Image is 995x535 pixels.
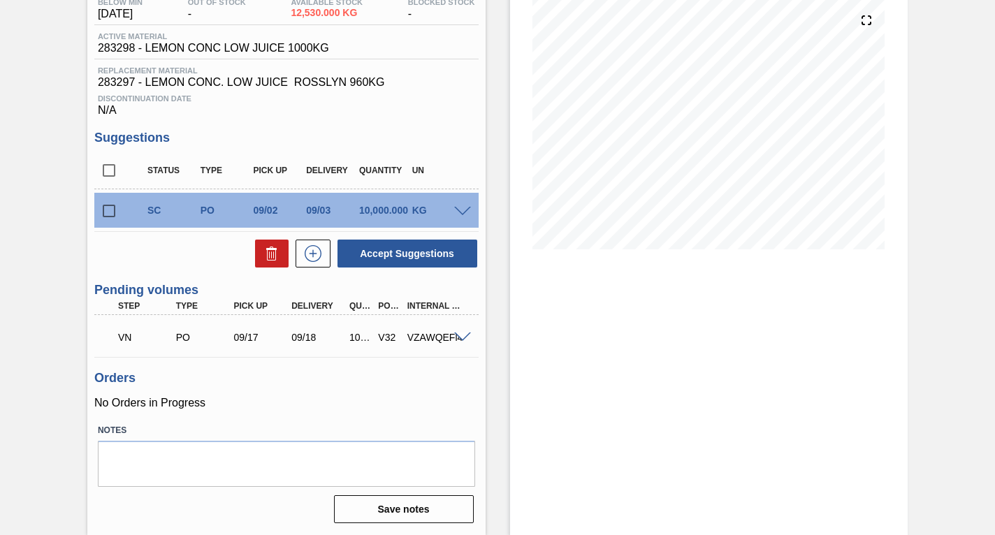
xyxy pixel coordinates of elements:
div: Delivery [303,166,360,175]
h3: Pending volumes [94,283,479,298]
div: 09/02/2025 [249,205,307,216]
span: 283298 - LEMON CONC LOW JUICE 1000KG [98,42,329,54]
div: Delivery [288,301,351,311]
button: Save notes [334,495,474,523]
div: Purchase order [173,332,235,343]
div: Pick up [249,166,307,175]
h3: Orders [94,371,479,386]
div: Type [173,301,235,311]
div: Purchase order [197,205,254,216]
span: 283297 - LEMON CONC. LOW JUICE ROSSLYN 960KG [98,76,475,89]
div: 09/18/2025 [288,332,351,343]
div: New suggestion [289,240,331,267]
div: Portal Volume [375,301,402,311]
div: 10,000.000 [356,205,413,216]
span: [DATE] [98,8,143,20]
div: Step [115,301,177,311]
p: No Orders in Progress [94,397,479,409]
div: VZAWQEFl4 [404,332,467,343]
span: Discontinuation Date [98,94,475,103]
div: V32 [375,332,402,343]
div: Quantity [346,301,374,311]
div: 09/17/2025 [230,332,293,343]
h3: Suggestions [94,131,479,145]
p: VN [118,332,174,343]
div: 10,000.000 [346,332,374,343]
div: Accept Suggestions [331,238,479,269]
div: N/A [94,89,479,117]
div: Trading Volume [115,322,177,353]
div: 09/03/2025 [303,205,360,216]
label: Notes [98,420,475,441]
div: Delete Suggestions [248,240,289,267]
div: Pick up [230,301,293,311]
div: UN [409,166,466,175]
span: Replacement Material [98,66,475,75]
span: 12,530.000 KG [291,8,363,18]
div: KG [409,205,466,216]
div: Status [144,166,201,175]
div: Quantity [356,166,413,175]
div: Internal Volume Id [404,301,467,311]
div: Type [197,166,254,175]
button: Accept Suggestions [337,240,477,267]
div: Suggestion Created [144,205,201,216]
span: Active Material [98,32,329,41]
